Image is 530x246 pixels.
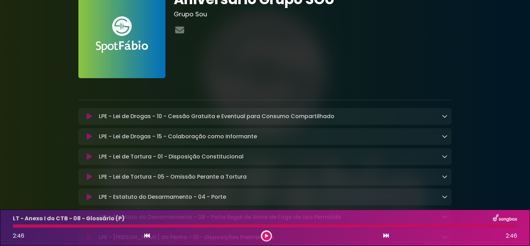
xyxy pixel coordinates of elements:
[99,173,247,181] p: LPE - Lei de Tortura - 05 - Omissão Perante a Tortura
[506,232,517,240] span: 2:46
[493,214,517,223] img: songbox-logo-white.png
[99,153,243,161] p: LPE - Lei de Tortura - 01 - Disposição Constitucional
[13,214,125,223] p: LT - Anexo I do CTB - 08 - Glossário (P)
[13,232,24,240] span: 2:46
[174,10,452,18] h3: Grupo Sou
[99,193,226,201] p: LPE - Estatuto do Desarmamento - 04 - Porte
[99,112,334,121] p: LPE - Lei de Drogas - 10 - Cessão Gratuita e Eventual para Consumo Compartilhado
[99,132,257,141] p: LPE - Lei de Drogas - 15 - Colaboração como Informante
